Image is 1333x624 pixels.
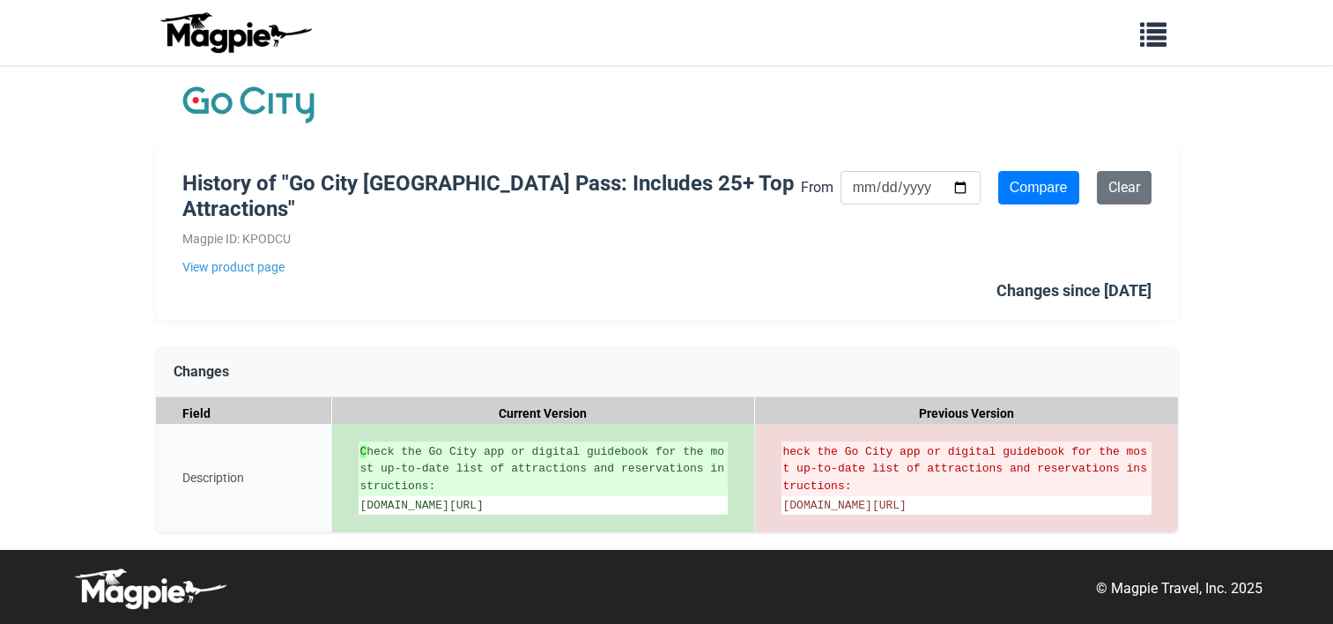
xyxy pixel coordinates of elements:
span: [DOMAIN_NAME][URL] [783,499,907,512]
img: Company Logo [182,83,315,127]
div: Current Version [332,397,755,430]
div: Magpie ID: KPODCU [182,229,801,249]
label: From [801,176,833,199]
a: View product page [182,257,801,277]
del: heck the Go City app or digital guidebook for the most up-to-date list of attractions and reserva... [783,443,1150,495]
h1: History of "Go City [GEOGRAPHIC_DATA] Pass: Includes 25+ Top Attractions" [182,171,801,222]
strong: C [360,445,367,458]
p: © Magpie Travel, Inc. 2025 [1096,577,1263,600]
img: logo-ab69f6fb50320c5b225c76a69d11143b.png [156,11,315,54]
div: Field [156,397,332,430]
span: [DOMAIN_NAME][URL] [360,499,484,512]
div: Changes since [DATE] [996,279,1152,304]
a: Clear [1097,171,1152,204]
ins: heck the Go City app or digital guidebook for the most up-to-date list of attractions and reserva... [360,443,726,495]
div: Previous Version [755,397,1178,430]
img: logo-white-d94fa1abed81b67a048b3d0f0ab5b955.png [70,568,229,610]
div: Description [156,424,332,532]
input: Compare [998,171,1079,204]
div: Changes [156,347,1178,397]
